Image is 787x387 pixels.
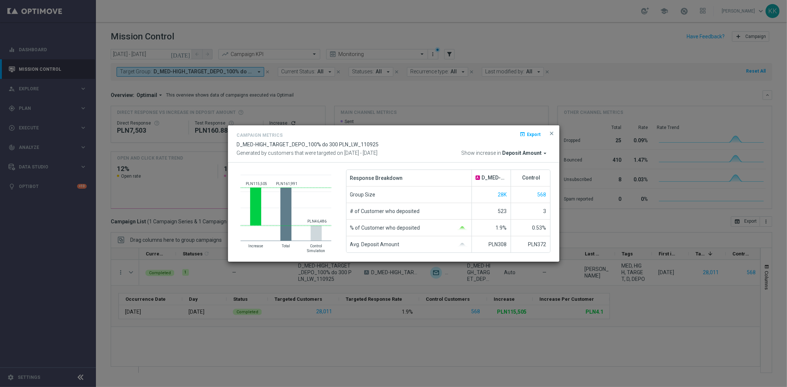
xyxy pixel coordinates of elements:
[503,150,542,157] span: Deposit Amount
[282,244,290,248] text: Total
[350,186,376,203] span: Group Size
[345,150,378,156] span: [DATE] - [DATE]
[520,131,526,137] i: open_in_browser
[532,225,546,231] span: 0.53%
[350,220,420,236] span: % of Customer who deposited
[522,175,541,181] span: Control
[307,244,325,253] text: Control Simulation
[457,243,468,247] img: gaussianGrey.svg
[457,226,468,230] img: gaussianGreen.svg
[237,142,379,147] span: D_MED-HIGH_TARGET_DEPO_100% do 300 PLN_LW_110925
[489,241,507,247] span: PLN308
[248,244,263,248] text: Increase
[476,175,480,180] span: A
[237,150,344,156] span: Generated by customers that were targeted on
[276,182,297,186] text: PLN161,991
[350,236,400,252] span: Avg. Deposit Amount
[503,150,550,157] button: Deposit Amount arrow_drop_down
[307,219,327,223] text: PLN46,486
[462,150,501,157] span: Show increase in
[528,241,546,247] span: PLN372
[498,192,507,198] span: Show unique customers
[498,208,507,214] span: 523
[350,203,420,219] span: # of Customer who deposited
[542,150,549,157] i: arrow_drop_down
[527,132,541,137] span: Export
[496,225,507,231] span: 1.9%
[538,192,546,198] span: Show unique customers
[549,130,555,136] span: close
[519,130,542,139] button: open_in_browser Export
[482,175,507,181] span: D_MED-HIGH_TARGET_DEPO_100% do 300 PLN_LW_110925
[543,208,546,214] span: 3
[350,170,403,186] span: Response Breakdown
[237,133,283,138] h4: Campaign Metrics
[246,182,267,186] text: PLN115,505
